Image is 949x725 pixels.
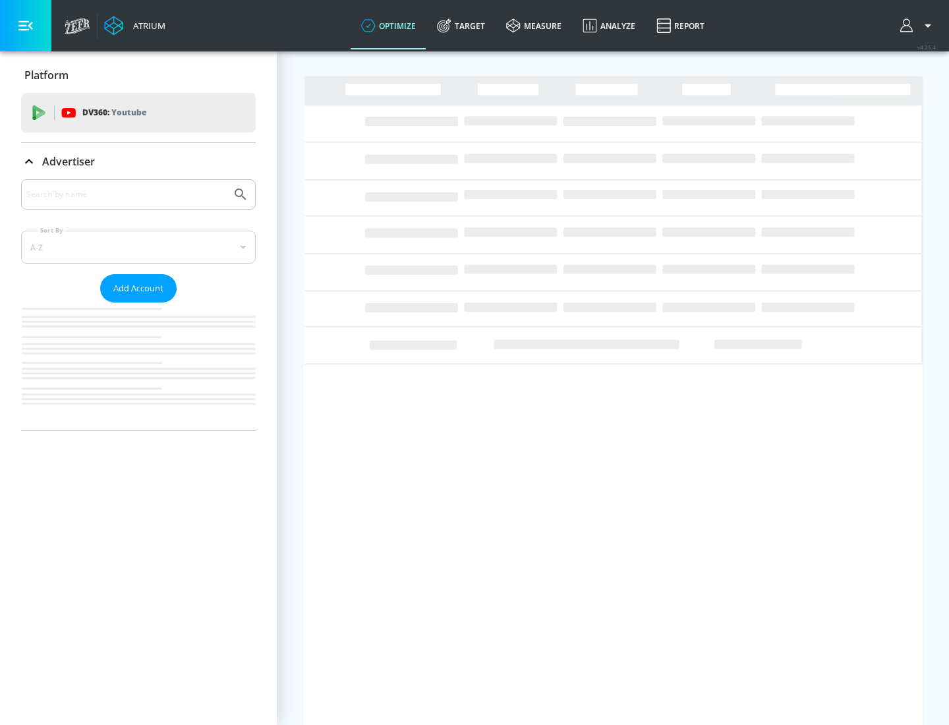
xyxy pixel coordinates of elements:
label: Sort By [38,226,66,235]
a: Atrium [104,16,165,36]
p: DV360: [82,105,146,120]
a: Report [646,2,715,49]
div: Atrium [128,20,165,32]
div: Platform [21,57,256,94]
div: DV360: Youtube [21,93,256,132]
a: Analyze [572,2,646,49]
a: optimize [351,2,426,49]
span: v 4.25.4 [917,43,936,51]
div: Advertiser [21,143,256,180]
button: Add Account [100,274,177,303]
div: A-Z [21,231,256,264]
p: Advertiser [42,154,95,169]
p: Platform [24,68,69,82]
nav: list of Advertiser [21,303,256,430]
span: Add Account [113,281,163,296]
input: Search by name [26,186,226,203]
a: measure [496,2,572,49]
div: Advertiser [21,179,256,430]
a: Target [426,2,496,49]
p: Youtube [111,105,146,119]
